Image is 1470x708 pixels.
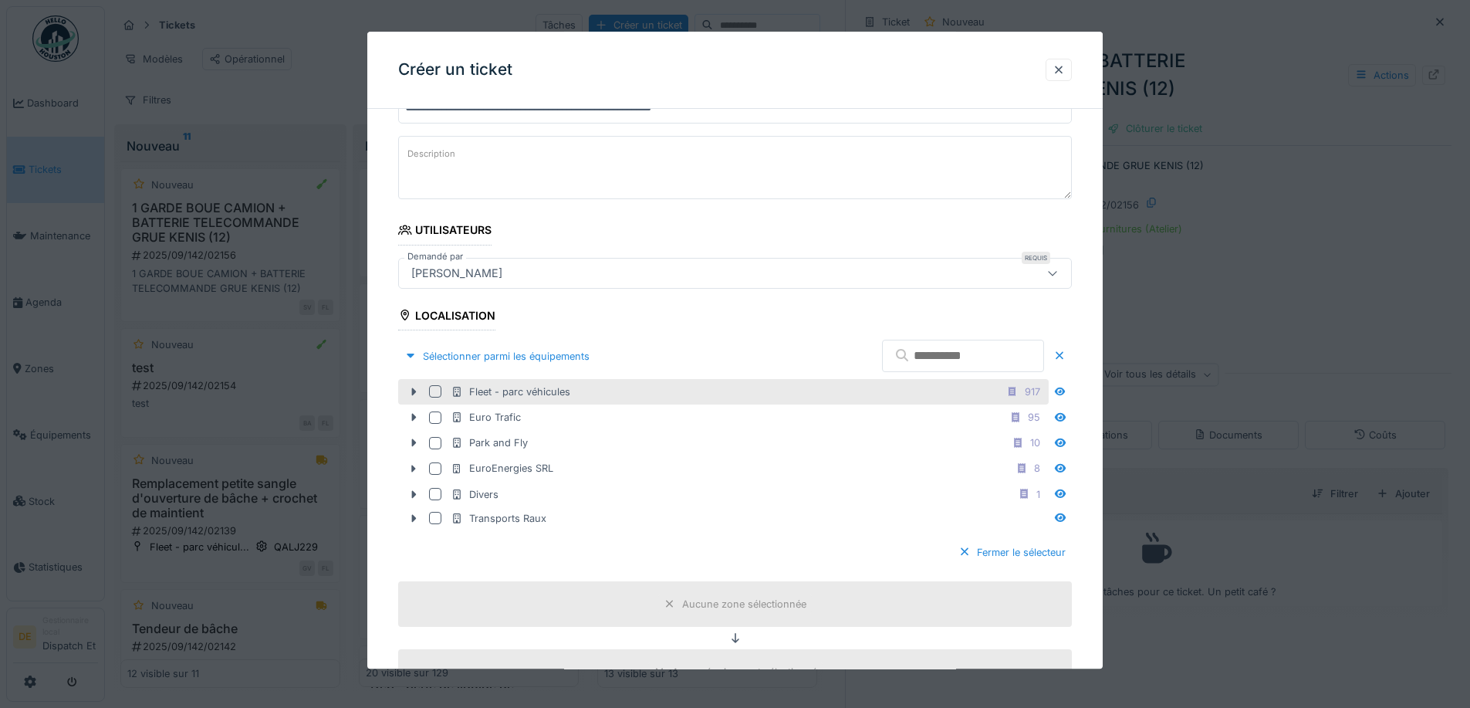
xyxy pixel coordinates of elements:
div: Utilisateurs [398,219,492,246]
div: Aucun équipement sélectionné [672,665,817,679]
div: 95 [1028,410,1040,425]
div: [PERSON_NAME] [405,265,509,282]
label: Description [404,145,458,164]
div: Localisation [398,304,495,330]
div: Fleet - parc véhicules [451,384,570,399]
div: Sélectionner parmi les équipements [398,346,596,367]
div: 8 [1034,462,1040,476]
div: Divers [451,487,498,502]
div: Requis [1022,252,1050,264]
label: Demandé par [404,250,466,263]
div: Park and Fly [451,435,528,450]
h3: Créer un ticket [398,60,512,80]
div: Aucune zone sélectionnée [682,597,806,611]
div: EuroEnergies SRL [451,462,553,476]
div: Transports Raux [451,511,546,526]
div: 917 [1025,384,1040,399]
div: Fermer le sélecteur [952,542,1072,563]
div: Euro Trafic [451,410,521,425]
div: 1 [1036,487,1040,502]
div: 10 [1030,435,1040,450]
